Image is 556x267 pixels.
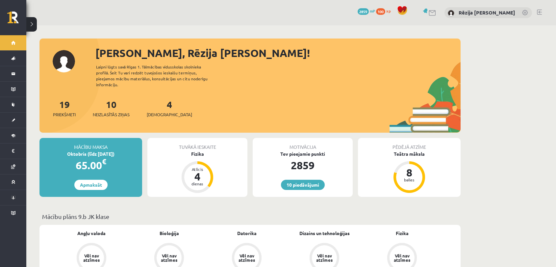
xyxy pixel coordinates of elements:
a: Rīgas 1. Tālmācības vidusskola [7,12,26,28]
span: 2859 [358,8,369,15]
span: 100 [376,8,385,15]
a: 10Neizlasītās ziņas [93,98,130,118]
div: Tev pieejamie punkti [253,150,353,157]
div: 2859 [253,157,353,173]
div: dienas [188,182,207,186]
div: Vēl nav atzīmes [315,254,334,262]
div: Tuvākā ieskaite [147,138,247,150]
span: Priekšmeti [53,111,76,118]
a: Fizika [396,230,409,237]
span: xp [386,8,391,13]
div: balles [399,178,419,182]
div: Pēdējā atzīme [358,138,461,150]
a: Bioloģija [160,230,179,237]
div: Vēl nav atzīmes [82,254,101,262]
div: Teātra māksla [358,150,461,157]
div: Laipni lūgts savā Rīgas 1. Tālmācības vidusskolas skolnieka profilā. Šeit Tu vari redzēt tuvojošo... [96,64,219,88]
span: € [102,157,106,166]
a: Teātra māksla 8 balles [358,150,461,194]
a: Fizika Atlicis 4 dienas [147,150,247,194]
div: Motivācija [253,138,353,150]
div: 65.00 [39,157,142,173]
a: 4[DEMOGRAPHIC_DATA] [147,98,192,118]
div: Vēl nav atzīmes [160,254,178,262]
div: Vēl nav atzīmes [393,254,411,262]
a: Datorika [237,230,257,237]
div: Fizika [147,150,247,157]
div: [PERSON_NAME], Rēzija [PERSON_NAME]! [95,45,461,61]
div: Vēl nav atzīmes [238,254,256,262]
div: 8 [399,167,419,178]
a: 100 xp [376,8,394,13]
p: Mācību plāns 9.b JK klase [42,212,458,221]
img: Rēzija Anna Zeniņa [448,10,454,16]
div: Oktobris (līdz [DATE]) [39,150,142,157]
span: [DEMOGRAPHIC_DATA] [147,111,192,118]
a: Apmaksāt [74,180,108,190]
div: Mācību maksa [39,138,142,150]
a: Dizains un tehnoloģijas [299,230,350,237]
span: mP [370,8,375,13]
a: 19Priekšmeti [53,98,76,118]
div: Atlicis [188,167,207,171]
a: Rēzija [PERSON_NAME] [459,9,515,16]
a: 2859 mP [358,8,375,13]
span: Neizlasītās ziņas [93,111,130,118]
a: Angļu valoda [77,230,106,237]
div: 4 [188,171,207,182]
a: 10 piedāvājumi [281,180,325,190]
